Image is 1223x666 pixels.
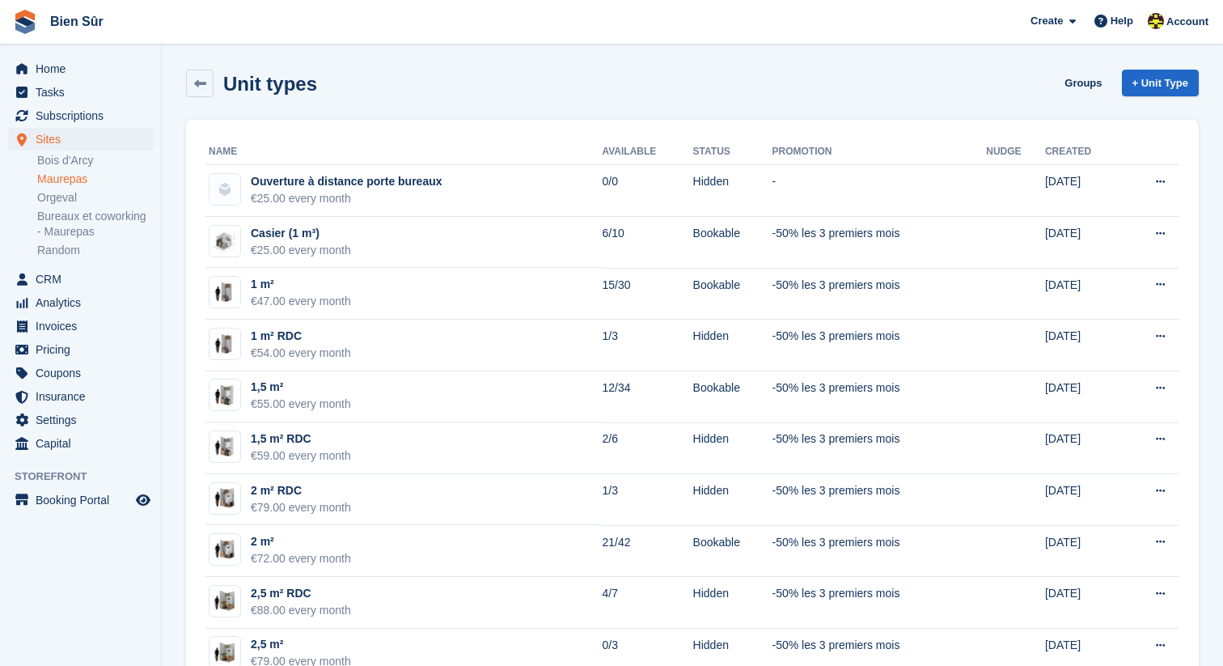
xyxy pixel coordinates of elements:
[602,371,692,423] td: 12/34
[36,128,133,151] span: Sites
[772,525,986,577] td: -50% les 3 premiers mois
[772,268,986,320] td: -50% les 3 premiers mois
[693,268,772,320] td: Bookable
[15,469,161,485] span: Storefront
[8,128,153,151] a: menu
[209,384,240,407] img: box-1,5m2.jpg
[251,293,351,310] div: €47.00 every month
[205,139,602,165] th: Name
[209,589,240,613] img: box-2,5m2.jpg
[251,345,351,362] div: €54.00 every month
[1045,217,1123,269] td: [DATE]
[8,57,153,80] a: menu
[251,499,351,516] div: €79.00 every month
[36,362,133,384] span: Coupons
[36,409,133,431] span: Settings
[36,338,133,361] span: Pricing
[772,320,986,371] td: -50% les 3 premiers mois
[602,268,692,320] td: 15/30
[36,291,133,314] span: Analytics
[209,486,240,510] img: box-2m2.jpg
[36,104,133,127] span: Subscriptions
[693,474,772,526] td: Hidden
[602,165,692,217] td: 0/0
[1045,474,1123,526] td: [DATE]
[209,538,240,562] img: box-2m2.jpg
[8,338,153,361] a: menu
[36,81,133,104] span: Tasks
[251,636,351,653] div: 2,5 m²
[693,165,772,217] td: Hidden
[8,432,153,455] a: menu
[251,431,351,448] div: 1,5 m² RDC
[251,396,351,413] div: €55.00 every month
[36,385,133,408] span: Insurance
[251,602,351,619] div: €88.00 every month
[1148,13,1164,29] img: Marie Tran
[8,489,153,511] a: menu
[209,226,240,257] img: locker%201m3.jpg
[251,328,351,345] div: 1 m² RDC
[772,422,986,474] td: -50% les 3 premiers mois
[209,435,240,459] img: box-1,5m2.jpg
[1058,70,1108,96] a: Groups
[133,490,153,510] a: Preview store
[36,432,133,455] span: Capital
[772,371,986,423] td: -50% les 3 premiers mois
[36,315,133,337] span: Invoices
[772,139,986,165] th: Promotion
[602,577,692,629] td: 4/7
[251,276,351,293] div: 1 m²
[772,577,986,629] td: -50% les 3 premiers mois
[602,474,692,526] td: 1/3
[251,550,351,567] div: €72.00 every month
[37,243,153,258] a: Random
[209,641,240,664] img: box-2,5m2.jpg
[602,139,692,165] th: Available
[8,315,153,337] a: menu
[251,225,351,242] div: Casier (1 m³)
[693,139,772,165] th: Status
[693,577,772,629] td: Hidden
[1045,165,1123,217] td: [DATE]
[209,281,240,304] img: box-1m2.jpg
[251,173,442,190] div: Ouverture à distance porte bureaux
[1045,268,1123,320] td: [DATE]
[602,320,692,371] td: 1/3
[1045,371,1123,423] td: [DATE]
[1122,70,1199,96] a: + Unit Type
[602,217,692,269] td: 6/10
[693,217,772,269] td: Bookable
[602,525,692,577] td: 21/42
[986,139,1045,165] th: Nudge
[44,8,110,35] a: Bien Sûr
[1045,525,1123,577] td: [DATE]
[8,385,153,408] a: menu
[251,242,351,259] div: €25.00 every month
[1045,422,1123,474] td: [DATE]
[693,320,772,371] td: Hidden
[1045,577,1123,629] td: [DATE]
[8,268,153,291] a: menu
[223,73,317,95] h2: Unit types
[772,165,986,217] td: -
[36,489,133,511] span: Booking Portal
[8,291,153,314] a: menu
[1030,13,1063,29] span: Create
[209,174,240,205] img: blank-unit-type-icon-ffbac7b88ba66c5e286b0e438baccc4b9c83835d4c34f86887a83fc20ec27e7b.svg
[251,533,351,550] div: 2 m²
[209,333,240,356] img: box-1m2.jpg
[8,81,153,104] a: menu
[693,525,772,577] td: Bookable
[8,409,153,431] a: menu
[251,448,351,465] div: €59.00 every month
[1111,13,1133,29] span: Help
[36,268,133,291] span: CRM
[772,217,986,269] td: -50% les 3 premiers mois
[8,104,153,127] a: menu
[693,422,772,474] td: Hidden
[37,209,153,240] a: Bureaux et coworking - Maurepas
[693,371,772,423] td: Bookable
[37,172,153,187] a: Maurepas
[1045,139,1123,165] th: Created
